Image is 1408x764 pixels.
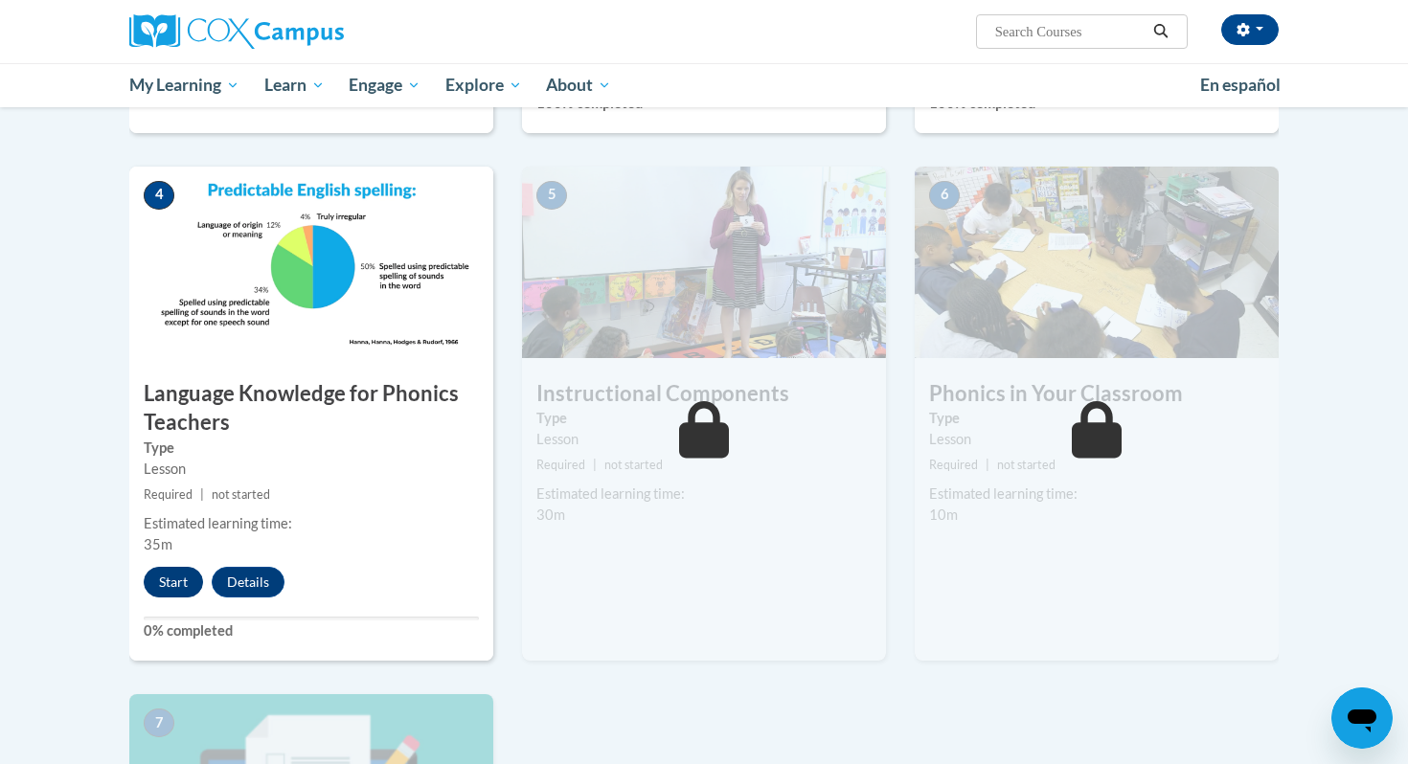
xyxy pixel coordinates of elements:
span: Required [144,487,193,502]
div: Estimated learning time: [929,483,1264,505]
div: Lesson [929,429,1264,450]
a: Explore [433,63,534,107]
a: My Learning [117,63,252,107]
span: | [200,487,204,502]
span: Engage [349,74,420,97]
button: Details [212,567,284,597]
div: Estimated learning time: [144,513,479,534]
span: 30m [536,506,565,523]
span: Explore [445,74,522,97]
span: Required [536,458,585,472]
label: 0% completed [144,620,479,641]
input: Search Courses [993,20,1147,43]
a: About [534,63,625,107]
span: | [986,458,989,472]
img: Course Image [522,167,886,358]
img: Course Image [915,167,1279,358]
button: Search [1147,20,1175,43]
span: 5 [536,181,567,210]
span: not started [604,458,663,472]
h3: Language Knowledge for Phonics Teachers [129,379,493,438]
span: | [593,458,597,472]
div: Lesson [144,459,479,480]
div: Lesson [536,429,872,450]
img: Cox Campus [129,14,344,49]
span: 10m [929,506,958,523]
label: Type [144,438,479,459]
label: Type [536,408,872,429]
button: Account Settings [1221,14,1279,45]
div: Estimated learning time: [536,483,872,505]
button: Start [144,567,203,597]
a: En español [1188,65,1293,105]
span: My Learning [129,74,239,97]
img: Course Image [129,167,493,358]
a: Engage [336,63,433,107]
iframe: Button to launch messaging window [1331,687,1393,749]
span: About [546,74,611,97]
span: not started [997,458,1056,472]
h3: Instructional Components [522,379,886,409]
h3: Phonics in Your Classroom [915,379,1279,409]
span: Required [929,458,978,472]
span: En español [1200,75,1281,95]
span: not started [212,487,270,502]
div: Main menu [101,63,1307,107]
span: 35m [144,536,172,552]
span: 4 [144,181,174,210]
a: Learn [252,63,337,107]
span: 7 [144,708,174,737]
label: Type [929,408,1264,429]
a: Cox Campus [129,14,493,49]
span: Learn [264,74,325,97]
span: 6 [929,181,960,210]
